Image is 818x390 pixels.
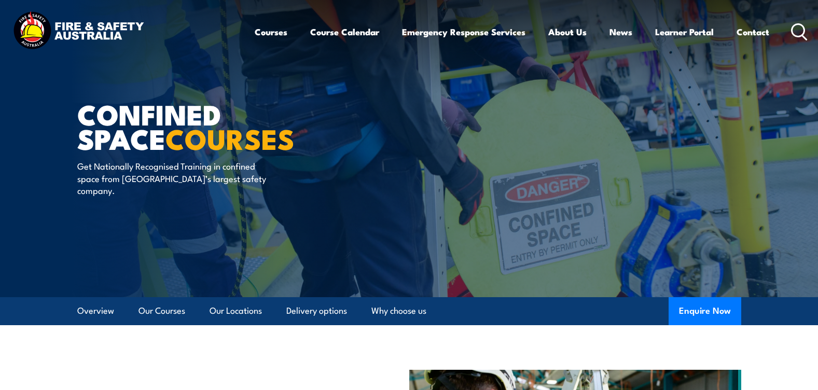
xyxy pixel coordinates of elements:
[77,102,334,150] h1: Confined Space
[210,297,262,325] a: Our Locations
[165,116,295,159] strong: COURSES
[310,18,379,46] a: Course Calendar
[609,18,632,46] a: News
[77,297,114,325] a: Overview
[548,18,587,46] a: About Us
[669,297,741,325] button: Enquire Now
[77,160,267,196] p: Get Nationally Recognised Training in confined space from [GEOGRAPHIC_DATA]’s largest safety comp...
[655,18,714,46] a: Learner Portal
[255,18,287,46] a: Courses
[737,18,769,46] a: Contact
[138,297,185,325] a: Our Courses
[371,297,426,325] a: Why choose us
[286,297,347,325] a: Delivery options
[402,18,525,46] a: Emergency Response Services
